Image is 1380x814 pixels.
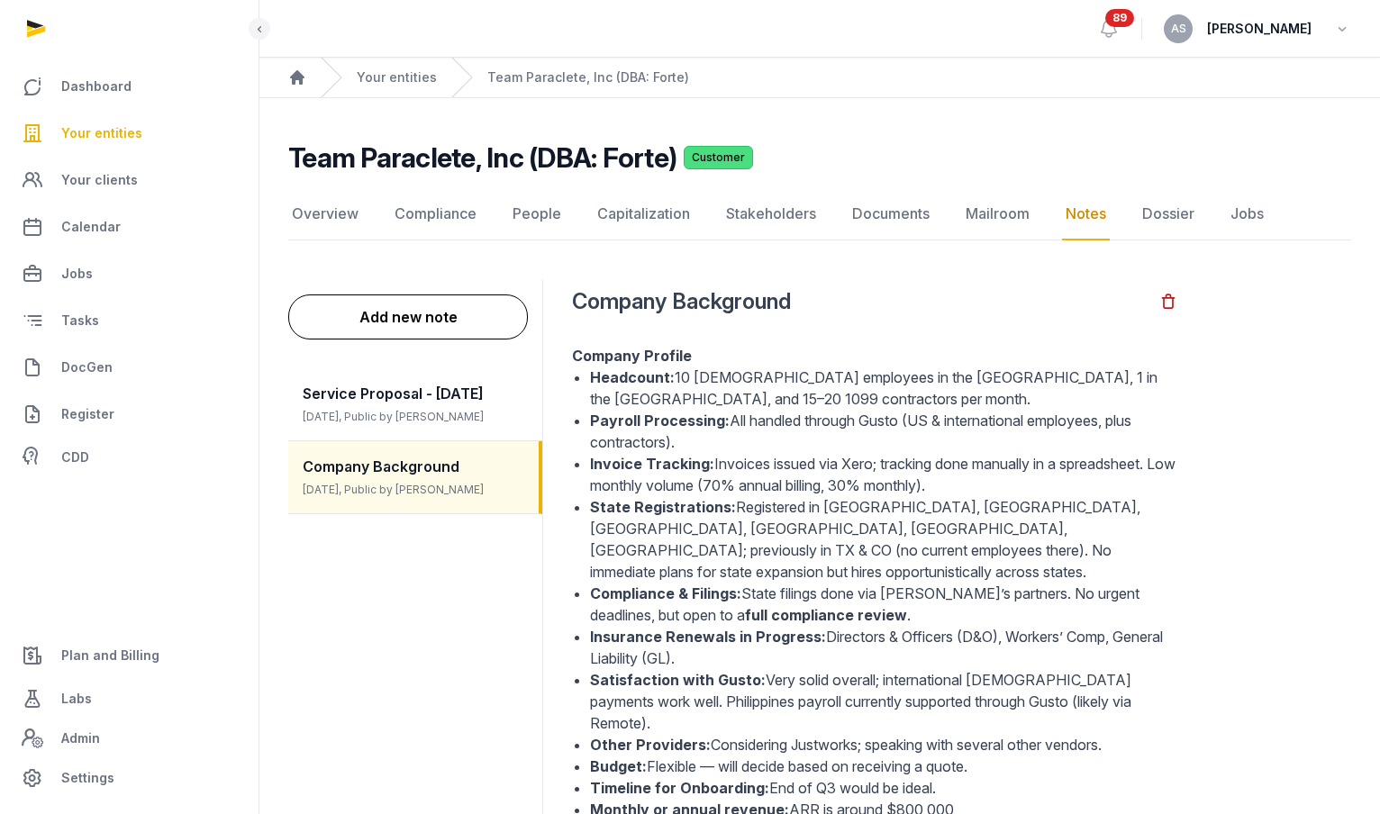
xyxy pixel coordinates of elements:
span: Dashboard [61,76,132,97]
a: Team Paraclete, Inc (DBA: Forte) [487,68,689,86]
span: Calendar [61,216,121,238]
span: Plan and Billing [61,645,159,666]
a: Your clients [14,158,244,202]
h2: Team Paraclete, Inc (DBA: Forte) [288,141,676,174]
a: Calendar [14,205,244,249]
a: Capitalization [594,188,694,240]
span: AS [1171,23,1186,34]
a: Your entities [14,112,244,155]
strong: Company Profile [572,347,692,365]
span: Company Background [303,457,459,475]
li: End of Q3 would be ideal. [590,777,1177,799]
a: DocGen [14,346,244,389]
span: Jobs [61,263,93,285]
li: Directors & Officers (D&O), Workers’ Comp, General Liability (GL). [590,626,1177,669]
a: Overview [288,188,362,240]
span: [DATE], Public by [PERSON_NAME] [303,483,484,496]
span: Tasks [61,310,99,331]
nav: Tabs [288,188,1351,240]
span: 89 [1105,9,1134,27]
button: Add new note [288,294,528,339]
span: Register [61,403,114,425]
a: Dashboard [14,65,244,108]
span: Settings [61,767,114,789]
span: [DATE], Public by [PERSON_NAME] [303,410,484,423]
strong: Insurance Renewals in Progress: [590,628,826,646]
strong: State Registrations: [590,498,736,516]
span: Admin [61,728,100,749]
li: All handled through Gusto (US & international employees, plus contractors). [590,410,1177,453]
li: 10 [DEMOGRAPHIC_DATA] employees in the [GEOGRAPHIC_DATA], 1 in the [GEOGRAPHIC_DATA], and 15–20 1... [590,366,1177,410]
a: Stakeholders [722,188,820,240]
strong: Invoice Tracking: [590,455,714,473]
a: People [509,188,565,240]
strong: full compliance review [745,606,907,624]
nav: Breadcrumb [259,58,1380,98]
li: Very solid overall; international [DEMOGRAPHIC_DATA] payments work well. Philippines payroll curr... [590,669,1177,734]
li: State filings done via [PERSON_NAME]’s partners. No urgent deadlines, but open to a . [590,583,1177,626]
li: Invoices issued via Xero; tracking done manually in a spreadsheet. Low monthly volume (70% annual... [590,453,1177,496]
a: Jobs [1227,188,1267,240]
a: Settings [14,756,244,800]
span: Your entities [61,122,142,144]
a: Admin [14,720,244,756]
strong: Headcount: [590,368,675,386]
li: Considering Justworks; speaking with several other vendors. [590,734,1177,755]
a: Notes [1062,188,1110,240]
strong: Payroll Processing: [590,412,730,430]
li: Flexible — will decide based on receiving a quote. [590,755,1177,777]
span: Service Proposal - [DATE] [303,384,484,402]
a: Dossier [1139,188,1198,240]
li: Registered in [GEOGRAPHIC_DATA], [GEOGRAPHIC_DATA], [GEOGRAPHIC_DATA], [GEOGRAPHIC_DATA], [GEOGRA... [590,496,1177,583]
span: Customer [684,146,753,169]
a: Your entities [357,68,437,86]
a: Jobs [14,252,244,295]
strong: Satisfaction with Gusto: [590,671,766,689]
a: Mailroom [962,188,1033,240]
span: [PERSON_NAME] [1207,18,1312,40]
strong: Compliance & Filings: [590,584,741,602]
a: Labs [14,677,244,720]
a: CDD [14,439,244,475]
strong: Other Providers: [590,736,711,754]
strong: Timeline for Onboarding: [590,779,769,797]
strong: Budget: [590,757,647,775]
span: Your clients [61,169,138,191]
a: Plan and Billing [14,634,244,677]
a: Documents [849,188,933,240]
a: Compliance [391,188,480,240]
span: Labs [61,688,92,710]
a: Register [14,393,244,436]
h2: Company Background [572,287,1159,316]
button: AS [1164,14,1193,43]
span: CDD [61,447,89,468]
span: DocGen [61,357,113,378]
a: Tasks [14,299,244,342]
